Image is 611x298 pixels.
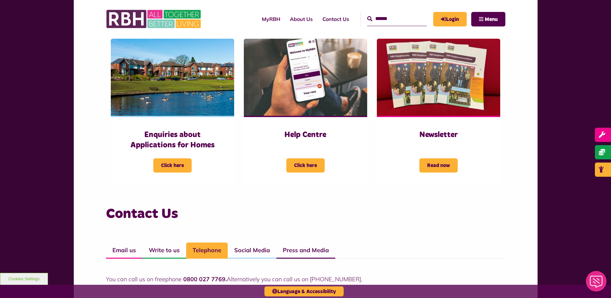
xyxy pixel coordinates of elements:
[142,243,186,259] a: Write to us
[244,39,367,116] img: Myrbh Man Wth Mobile Correct
[153,158,192,173] span: Click here
[471,12,505,26] button: Navigation
[582,269,611,298] iframe: Netcall Web Assistant for live chat
[367,12,427,26] input: Search
[286,158,325,173] span: Click here
[183,275,227,283] strong: 0800 027 7769.
[318,10,354,28] a: Contact Us
[264,286,344,296] button: Language & Accessibility
[106,243,142,259] a: Email us
[186,243,228,259] a: Telephone
[285,10,318,28] a: About Us
[111,39,234,116] img: Dewhirst Rd 03
[276,243,335,259] a: Press and Media
[257,10,285,28] a: MyRBH
[257,130,354,140] h3: Help Centre
[419,158,458,173] span: Read now
[433,12,467,26] a: MyRBH
[124,130,221,150] h3: Enquiries about Applications for Homes
[106,6,203,32] img: RBH
[244,39,367,185] a: Help Centre Click here
[111,39,234,185] a: Enquiries about Applications for Homes Click here
[390,130,487,140] h3: Newsletter
[106,205,505,223] h3: Contact Us
[106,275,505,283] p: You can call us on freephone Alternatively you can call us on [PHONE_NUMBER].
[377,39,500,116] img: RBH Newsletter Copies
[377,39,500,185] a: Newsletter Read now
[228,243,276,259] a: Social Media
[485,17,498,22] span: Menu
